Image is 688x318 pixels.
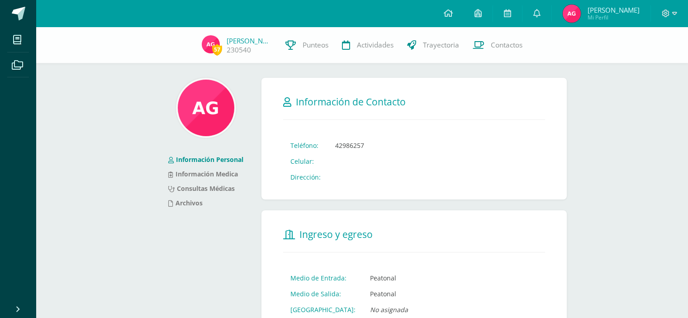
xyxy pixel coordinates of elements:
[491,40,522,50] span: Contactos
[178,80,234,136] img: b95747710155b57c6aa68ba1bcb54a98.png
[299,228,373,241] span: Ingreso y egreso
[588,14,640,21] span: Mi Perfil
[370,305,408,314] i: No asignada
[202,35,220,53] img: 09a35472f6d348be82a8272cf48b580f.png
[357,40,394,50] span: Actividades
[168,155,243,164] a: Información Personal
[168,199,203,207] a: Archivos
[328,138,371,153] td: 42986257
[400,27,466,63] a: Trayectoria
[363,270,415,286] td: Peatonal
[168,170,238,178] a: Información Medica
[283,138,328,153] td: Teléfono:
[279,27,335,63] a: Punteos
[227,45,251,55] a: 230540
[212,44,222,55] span: 57
[283,286,363,302] td: Medio de Salida:
[303,40,328,50] span: Punteos
[283,270,363,286] td: Medio de Entrada:
[168,184,235,193] a: Consultas Médicas
[466,27,529,63] a: Contactos
[296,95,406,108] span: Información de Contacto
[283,302,363,318] td: [GEOGRAPHIC_DATA]:
[283,153,328,169] td: Celular:
[335,27,400,63] a: Actividades
[363,286,415,302] td: Peatonal
[283,169,328,185] td: Dirección:
[563,5,581,23] img: 09a35472f6d348be82a8272cf48b580f.png
[227,36,272,45] a: [PERSON_NAME]
[588,5,640,14] span: [PERSON_NAME]
[423,40,459,50] span: Trayectoria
